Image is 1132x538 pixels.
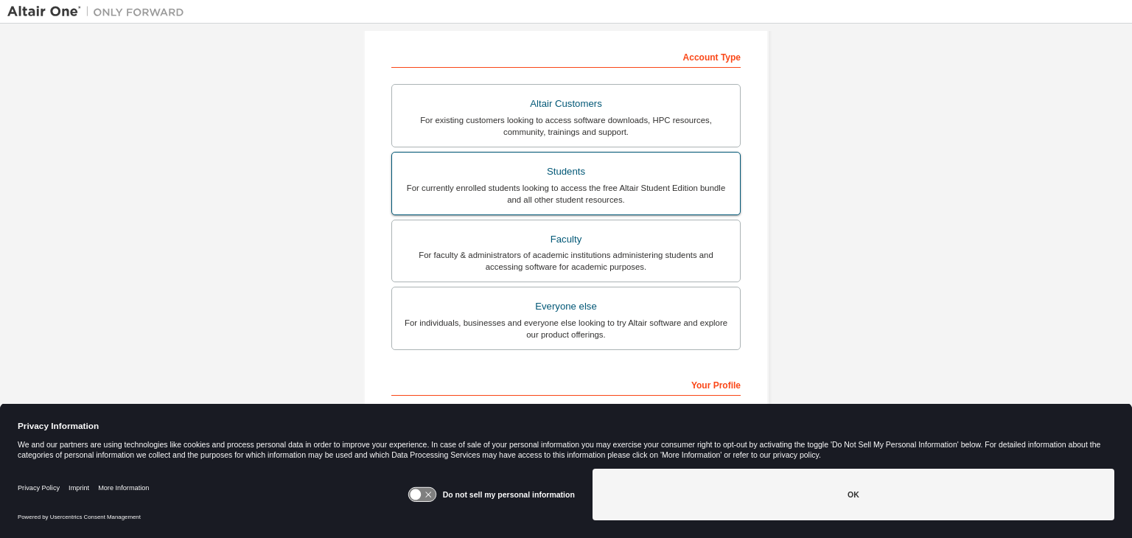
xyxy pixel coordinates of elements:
div: Account Type [391,44,741,68]
div: For individuals, businesses and everyone else looking to try Altair software and explore our prod... [401,317,731,340]
div: Faculty [401,229,731,250]
div: For currently enrolled students looking to access the free Altair Student Edition bundle and all ... [401,182,731,206]
div: For faculty & administrators of academic institutions administering students and accessing softwa... [401,249,731,273]
div: For existing customers looking to access software downloads, HPC resources, community, trainings ... [401,114,731,138]
img: Altair One [7,4,192,19]
div: Students [401,161,731,182]
div: Your Profile [391,372,741,396]
div: Everyone else [401,296,731,317]
div: Altair Customers [401,94,731,114]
